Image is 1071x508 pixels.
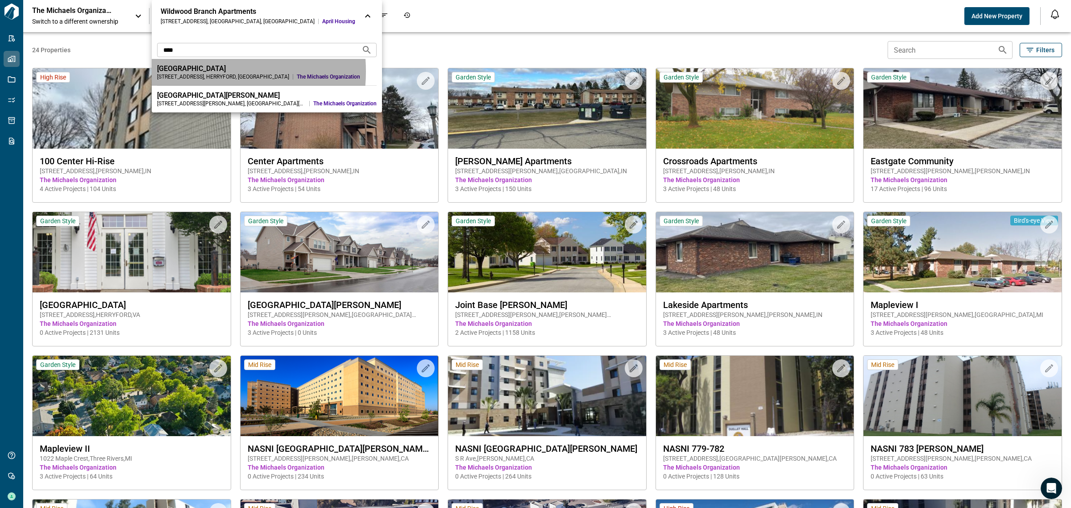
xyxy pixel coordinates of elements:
[322,18,355,25] span: April Housing
[157,91,377,100] div: [GEOGRAPHIC_DATA][PERSON_NAME]
[313,100,377,107] span: The Michaels Organization
[157,64,377,73] div: [GEOGRAPHIC_DATA]
[297,73,377,80] span: The Michaels Organization
[161,18,315,25] div: [STREET_ADDRESS] , [GEOGRAPHIC_DATA] , [GEOGRAPHIC_DATA]
[161,7,355,16] div: Wildwood Branch Apartments
[157,73,289,80] div: [STREET_ADDRESS] , HERRYFORD , [GEOGRAPHIC_DATA]
[1041,478,1062,499] iframe: Intercom live chat
[358,41,376,59] button: Search projects
[157,100,306,107] div: [STREET_ADDRESS][PERSON_NAME] , [GEOGRAPHIC_DATA][PERSON_NAME] , [GEOGRAPHIC_DATA]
